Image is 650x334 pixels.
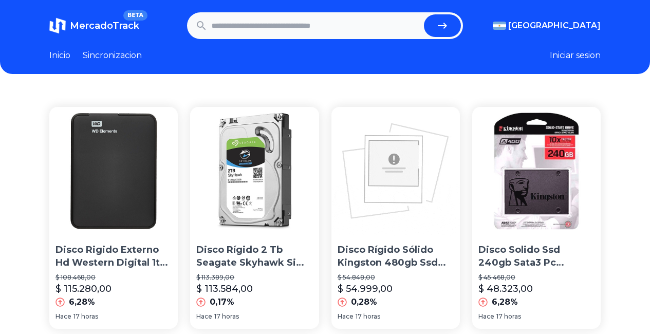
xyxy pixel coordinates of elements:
a: MercadoTrackBETA [49,17,139,34]
a: Disco Rígido Sólido Kingston 480gb Ssd Now A400 Sata3 2.5Disco Rígido Sólido Kingston 480gb Ssd N... [331,107,460,329]
span: Hace [196,312,212,321]
span: Hace [478,312,494,321]
p: $ 113.389,00 [196,273,312,282]
span: Hace [55,312,71,321]
span: 17 horas [73,312,98,321]
img: Argentina [493,22,506,30]
img: Disco Solido Ssd 240gb Sata3 Pc Notebook Mac [472,107,601,235]
span: 17 horas [496,312,521,321]
button: [GEOGRAPHIC_DATA] [493,20,601,32]
p: Disco Solido Ssd 240gb Sata3 Pc Notebook Mac [478,244,595,269]
p: $ 48.323,00 [478,282,533,296]
p: $ 108.468,00 [55,273,172,282]
a: Disco Solido Ssd 240gb Sata3 Pc Notebook MacDisco Solido Ssd 240gb Sata3 Pc Notebook Mac$ 45.468,... [472,107,601,329]
img: Disco Rigido Externo Hd Western Digital 1tb Usb 3.0 Win/mac [49,107,178,235]
p: 6,28% [69,296,95,308]
img: Disco Rígido 2 Tb Seagate Skyhawk Simil Purple Wd Dvr Cct [190,107,319,235]
p: 0,17% [210,296,234,308]
a: Disco Rigido Externo Hd Western Digital 1tb Usb 3.0 Win/macDisco Rigido Externo Hd Western Digita... [49,107,178,329]
span: BETA [123,10,147,21]
a: Inicio [49,49,70,62]
p: 0,28% [351,296,377,308]
p: $ 113.584,00 [196,282,253,296]
p: 6,28% [492,296,518,308]
span: MercadoTrack [70,20,139,31]
button: Iniciar sesion [550,49,601,62]
img: MercadoTrack [49,17,66,34]
a: Sincronizacion [83,49,142,62]
p: Disco Rígido Sólido Kingston 480gb Ssd Now A400 Sata3 2.5 [338,244,454,269]
span: 17 horas [356,312,380,321]
p: $ 115.280,00 [55,282,112,296]
span: 17 horas [214,312,239,321]
span: [GEOGRAPHIC_DATA] [508,20,601,32]
p: $ 54.999,00 [338,282,393,296]
a: Disco Rígido 2 Tb Seagate Skyhawk Simil Purple Wd Dvr CctDisco Rígido 2 Tb Seagate Skyhawk Simil ... [190,107,319,329]
p: $ 45.468,00 [478,273,595,282]
p: $ 54.848,00 [338,273,454,282]
p: Disco Rigido Externo Hd Western Digital 1tb Usb 3.0 Win/mac [55,244,172,269]
span: Hace [338,312,354,321]
p: Disco Rígido 2 Tb Seagate Skyhawk Simil Purple Wd Dvr Cct [196,244,312,269]
img: Disco Rígido Sólido Kingston 480gb Ssd Now A400 Sata3 2.5 [331,107,460,235]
